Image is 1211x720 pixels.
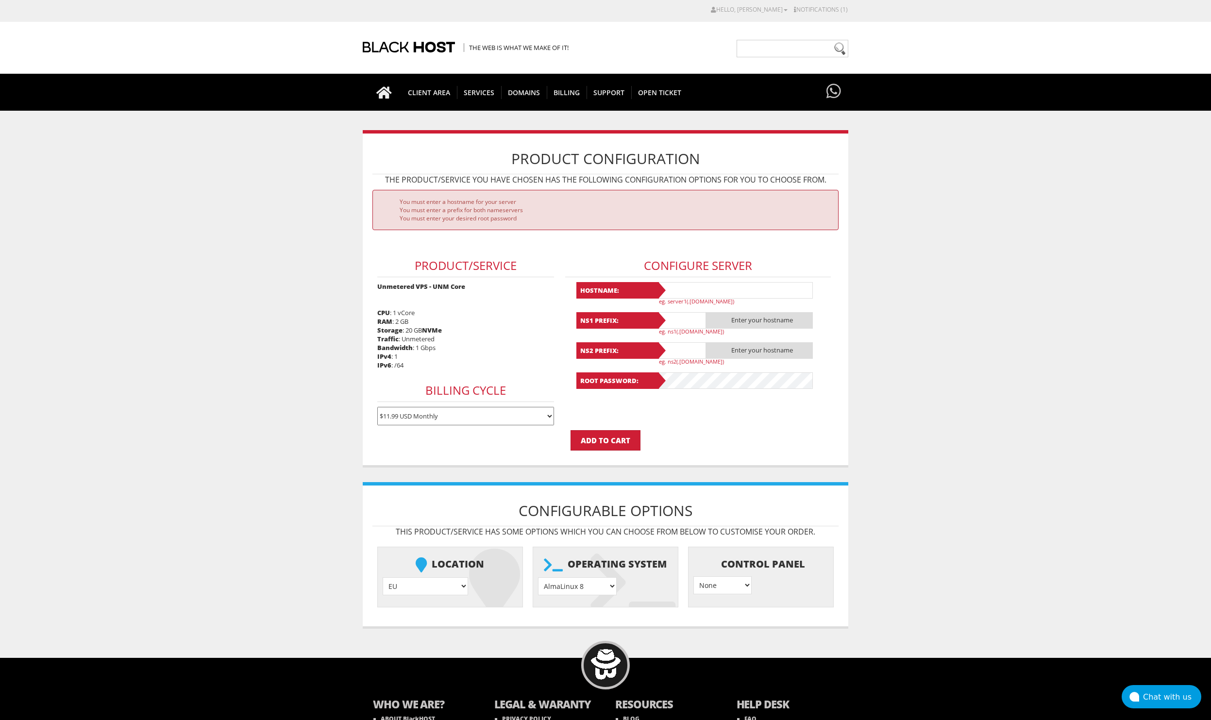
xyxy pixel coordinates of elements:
[587,86,632,99] span: Support
[615,697,717,714] b: RESOURCES
[571,430,640,451] input: Add to Cart
[457,86,502,99] span: SERVICES
[372,240,559,430] div: : 1 vCore : 2 GB : 20 GB : Unmetered : 1 Gbps : 1 : /64
[737,697,839,714] b: HELP DESK
[576,342,659,359] b: NS2 Prefix:
[576,372,659,389] b: Root Password:
[659,358,819,365] p: eg. ns2(.[DOMAIN_NAME])
[590,649,621,680] img: BlackHOST mascont, Blacky.
[377,317,392,326] b: RAM
[547,86,587,99] span: Billing
[377,326,403,335] b: Storage
[373,697,475,714] b: WHO WE ARE?
[794,5,848,14] a: Notifications (1)
[631,74,688,111] a: Open Ticket
[383,577,468,595] select: } } } } } }
[377,379,555,402] h3: Billing Cycle
[538,577,617,595] select: } } } } } } } } } } } } } } } } } } } } }
[400,206,831,214] li: You must enter a prefix for both nameservers
[377,254,555,277] h3: Product/Service
[377,343,413,352] b: Bandwidth
[400,214,831,222] li: You must enter your desired root password
[372,495,839,526] h1: Configurable Options
[377,352,391,361] b: IPv4
[659,298,819,305] p: eg. server1(.[DOMAIN_NAME])
[422,326,442,335] b: NVMe
[401,86,457,99] span: CLIENT AREA
[631,86,688,99] span: Open Ticket
[538,552,673,577] b: Operating system
[576,312,659,329] b: NS1 Prefix:
[565,254,831,277] h3: Configure Server
[1122,685,1201,708] button: Chat with us
[457,74,502,111] a: SERVICES
[372,174,839,185] p: The product/service you have chosen has the following configuration options for you to choose from.
[587,74,632,111] a: Support
[377,282,465,291] strong: Unmetered VPS - UNM Core
[706,342,813,359] span: Enter your hostname
[372,526,839,537] p: This product/service has some options which you can choose from below to customise your order.
[501,74,547,111] a: Domains
[377,361,391,369] b: IPv6
[1143,692,1201,702] div: Chat with us
[367,74,402,111] a: Go to homepage
[401,74,457,111] a: CLIENT AREA
[576,282,659,299] b: Hostname:
[693,576,752,594] select: } } } }
[706,312,813,329] span: Enter your hostname
[377,308,390,317] b: CPU
[737,40,848,57] input: Need help?
[659,328,819,335] p: eg. ns1(.[DOMAIN_NAME])
[693,552,829,576] b: Control Panel
[501,86,547,99] span: Domains
[711,5,788,14] a: Hello, [PERSON_NAME]
[377,335,399,343] b: Traffic
[494,697,596,714] b: LEGAL & WARANTY
[383,552,518,577] b: Location
[547,74,587,111] a: Billing
[824,74,843,110] a: Have questions?
[372,143,839,174] h1: Product Configuration
[464,43,569,52] span: The Web is what we make of it!
[400,198,831,206] li: You must enter a hostname for your server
